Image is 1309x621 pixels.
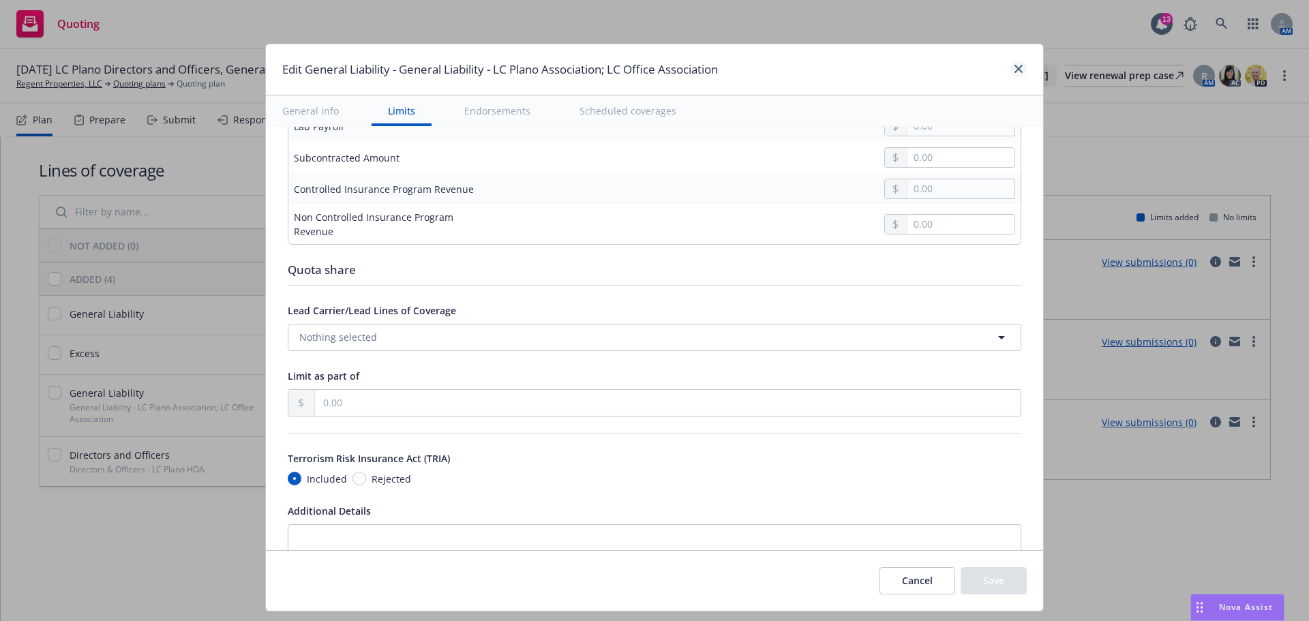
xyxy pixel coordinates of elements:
[288,304,456,317] span: Lead Carrier/Lead Lines of Coverage
[372,95,432,126] button: Limits
[294,151,400,165] div: Subcontracted Amount
[879,567,955,594] button: Cancel
[372,472,411,486] span: Rejected
[288,472,301,485] input: Included
[307,472,347,486] span: Included
[266,95,355,126] button: General info
[1191,594,1208,620] div: Drag to move
[1190,594,1284,621] button: Nova Assist
[294,210,487,239] div: Non Controlled Insurance Program Revenue
[288,369,359,382] span: Limit as part of
[294,182,474,196] div: Controlled Insurance Program Revenue
[563,95,693,126] button: Scheduled coverages
[907,148,1014,167] input: 0.00
[282,61,718,78] h1: Edit General Liability - General Liability - LC Plano Association; LC Office Association
[907,215,1014,234] input: 0.00
[1219,601,1273,613] span: Nova Assist
[352,472,366,485] input: Rejected
[299,330,377,344] span: Nothing selected
[288,261,1021,279] div: Quota share
[288,452,450,465] span: Terrorism Risk Insurance Act (TRIA)
[448,95,547,126] button: Endorsements
[288,324,1021,351] button: Nothing selected
[288,504,371,517] span: Additional Details
[315,390,1021,416] input: 0.00
[907,179,1014,198] input: 0.00
[1010,61,1027,77] a: close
